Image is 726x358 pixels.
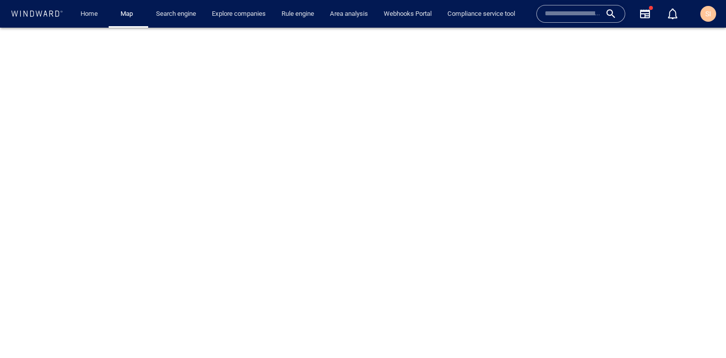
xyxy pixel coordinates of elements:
[698,4,718,24] button: SI
[77,5,102,23] a: Home
[278,5,318,23] a: Rule engine
[444,5,519,23] a: Compliance service tool
[117,5,140,23] a: Map
[380,5,436,23] a: Webhooks Portal
[208,5,270,23] a: Explore companies
[152,5,200,23] a: Search engine
[326,5,372,23] a: Area analysis
[684,314,719,351] iframe: Chat
[667,8,679,20] div: Notification center
[705,10,711,18] span: SI
[73,5,105,23] button: Home
[113,5,144,23] button: Map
